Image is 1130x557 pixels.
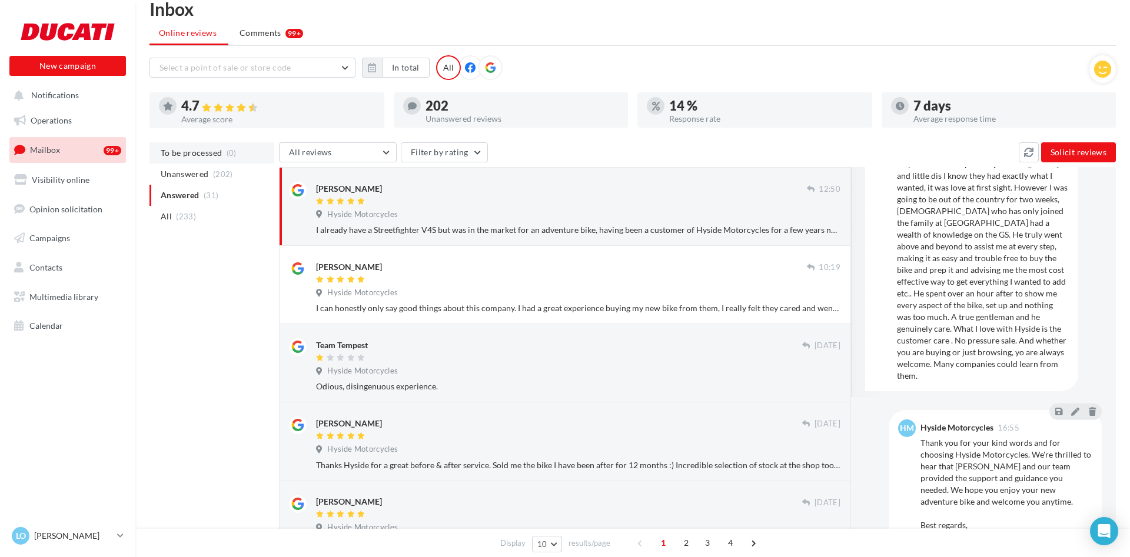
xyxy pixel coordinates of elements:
[382,58,430,78] button: In total
[316,183,382,195] div: [PERSON_NAME]
[500,538,526,549] span: Display
[316,302,840,314] div: I can honestly only say good things about this company. I had a great experience buying my new bi...
[669,115,863,123] div: Response rate
[327,444,398,455] span: Hyside Motorcycles
[289,147,332,157] span: All reviews
[29,262,62,272] span: Contacts
[279,142,397,162] button: All reviews
[240,27,281,39] span: Comments
[669,99,863,112] div: 14 %
[29,292,98,302] span: Multimedia library
[815,498,840,508] span: [DATE]
[920,437,1092,543] div: Thank you for your kind words and for choosing Hyside Motorcycles. We're thrilled to hear that [P...
[7,255,128,280] a: Contacts
[7,313,128,338] a: Calendar
[436,55,461,80] div: All
[316,496,382,508] div: [PERSON_NAME]
[401,142,488,162] button: Filter by rating
[920,423,993,432] div: Hyside Motorcycles
[31,91,79,101] span: Notifications
[913,99,1107,112] div: 7 days
[1090,517,1118,545] div: Open Intercom Messenger
[16,530,26,542] span: LO
[362,58,430,78] button: In total
[149,58,355,78] button: Select a point of sale or store code
[819,262,840,273] span: 10:19
[316,418,382,429] div: [PERSON_NAME]
[698,533,717,552] span: 3
[9,525,126,547] a: LO [PERSON_NAME]
[159,62,291,72] span: Select a point of sale or store code
[654,533,673,552] span: 1
[29,233,70,243] span: Campaigns
[227,148,237,158] span: (0)
[7,197,128,222] a: Opinion solicitation
[316,459,840,471] div: Thanks Hyside for a great before & after service. Sold me the bike I have been after for 12 month...
[819,184,840,195] span: 12:50
[161,147,222,159] span: To be processed
[161,211,172,222] span: All
[532,536,562,552] button: 10
[327,209,398,220] span: Hyside Motorcycles
[104,146,121,155] div: 99+
[316,224,840,236] div: I already have a Streetfighter V4S but was in the market for an adventure bike, having been a cus...
[1041,142,1116,162] button: Solicit reviews
[176,212,196,221] span: (233)
[426,115,619,123] div: Unanswered reviews
[7,137,128,162] a: Mailbox99+
[7,226,128,251] a: Campaigns
[327,288,398,298] span: Hyside Motorcycles
[34,530,112,542] p: [PERSON_NAME]
[913,115,1107,123] div: Average response time
[29,321,63,331] span: Calendar
[29,204,102,214] span: Opinion solicitation
[537,539,547,549] span: 10
[32,175,89,185] span: Visibility online
[721,533,740,552] span: 4
[569,538,610,549] span: results/page
[316,261,382,273] div: [PERSON_NAME]
[426,99,619,112] div: 202
[327,522,398,533] span: Hyside Motorcycles
[900,422,914,434] span: HM
[31,115,72,125] span: Operations
[327,366,398,376] span: Hyside Motorcycles
[316,381,840,392] div: Odious, disingenuous experience.
[213,169,233,179] span: (202)
[897,99,1069,382] div: I already have a Streetfighter V4S but was in the market for an adventure bike, having been a cus...
[181,99,375,113] div: 4.7
[285,29,303,38] div: 99+
[316,339,368,351] div: Team Tempest
[7,168,128,192] a: Visibility online
[677,533,696,552] span: 2
[815,419,840,429] span: [DATE]
[161,168,209,180] span: Unanswered
[181,115,375,124] div: Average score
[998,424,1019,432] span: 16:55
[815,341,840,351] span: [DATE]
[7,108,128,133] a: Operations
[7,285,128,309] a: Multimedia library
[30,145,60,155] span: Mailbox
[9,56,126,76] button: New campaign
